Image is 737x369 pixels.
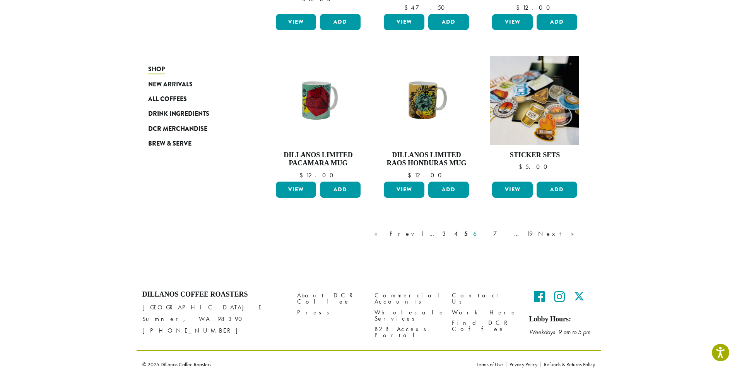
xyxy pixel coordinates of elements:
a: Commercial Accounts [374,290,440,307]
button: Add [320,14,361,30]
a: Brew & Serve [148,136,241,151]
a: 6 [472,229,489,239]
a: 19 [525,229,534,239]
bdi: 12.00 [516,3,554,12]
a: DCR Merchandise [148,122,241,136]
button: Add [428,14,469,30]
a: 1 [419,229,426,239]
a: Shop [148,62,241,77]
p: [GEOGRAPHIC_DATA] E Sumner, WA 98390 [PHONE_NUMBER] [142,302,286,336]
h4: Sticker Sets [490,151,579,160]
span: Brew & Serve [148,139,192,149]
span: Shop [148,65,165,74]
span: $ [404,3,411,12]
a: B2B Access Portal [374,324,440,340]
h4: Dillanos Coffee Roasters [142,290,286,299]
a: Privacy Policy [506,362,540,367]
a: Press [297,307,363,318]
p: © 2025 Dillanos Coffee Roasters. [142,362,465,367]
button: Add [428,182,469,198]
a: About DCR Coffee [297,290,363,307]
a: Sticker Sets $5.00 [490,56,579,178]
a: View [384,14,424,30]
a: View [276,182,316,198]
a: Find DCR Coffee [452,318,518,334]
img: RaosHonduras_Mug_1200x900.jpg [382,67,471,133]
a: Terms of Use [477,362,506,367]
a: Dillanos Limited Pacamara Mug $12.00 [274,56,363,178]
a: View [276,14,316,30]
em: Weekdays 9 am to 5 pm [529,328,590,336]
bdi: 12.00 [299,171,337,179]
bdi: 47.50 [404,3,448,12]
span: DCR Merchandise [148,124,207,134]
button: Add [320,182,361,198]
a: View [492,182,533,198]
a: Drink Ingredients [148,106,241,121]
a: Next » [537,229,581,239]
img: Pacamara_Mug_1200x900.jpg [274,67,363,133]
a: 4 [453,229,460,239]
span: $ [299,171,306,179]
img: 2022-All-Stickers-02-e1662580954888-300x300.png [490,56,579,145]
button: Add [537,182,577,198]
a: … [428,229,438,239]
span: $ [516,3,523,12]
bdi: 12.00 [408,171,445,179]
a: View [492,14,533,30]
button: Add [537,14,577,30]
a: 3 [441,229,450,239]
bdi: 5.00 [519,163,551,171]
h4: Dillanos Limited Pacamara Mug [274,151,363,168]
a: Dillanos Limited Raos Honduras Mug $12.00 [382,56,471,178]
a: All Coffees [148,92,241,106]
span: All Coffees [148,94,187,104]
a: View [384,182,424,198]
h4: Dillanos Limited Raos Honduras Mug [382,151,471,168]
a: Refunds & Returns Policy [540,362,595,367]
span: $ [519,163,525,171]
a: Contact Us [452,290,518,307]
a: « Prev [373,229,417,239]
a: 7 [492,229,510,239]
a: … [513,229,523,239]
span: $ [408,171,414,179]
span: New Arrivals [148,80,193,89]
a: 5 [463,229,469,239]
a: Wholesale Services [374,307,440,324]
a: Work Here [452,307,518,318]
h5: Lobby Hours: [529,315,595,324]
span: Drink Ingredients [148,109,209,119]
a: New Arrivals [148,77,241,91]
